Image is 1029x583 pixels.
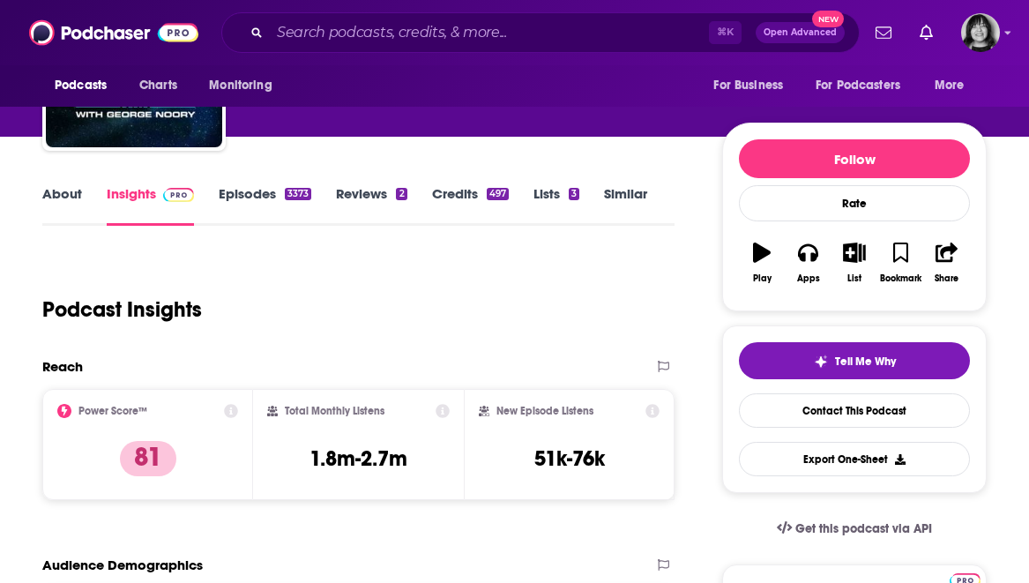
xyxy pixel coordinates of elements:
[221,12,860,53] div: Search podcasts, credits, & more...
[961,13,1000,52] span: Logged in as parkdalepublicity1
[120,441,176,476] p: 81
[739,442,970,476] button: Export One-Sheet
[42,358,83,375] h2: Reach
[128,69,188,102] a: Charts
[487,188,509,200] div: 497
[756,22,845,43] button: Open AdvancedNew
[534,445,605,472] h3: 51k-76k
[847,273,861,284] div: List
[812,11,844,27] span: New
[533,185,579,226] a: Lists3
[709,21,742,44] span: ⌘ K
[604,185,647,226] a: Similar
[285,188,311,200] div: 3373
[496,405,593,417] h2: New Episode Listens
[701,69,805,102] button: open menu
[797,273,820,284] div: Apps
[336,185,406,226] a: Reviews2
[924,231,970,295] button: Share
[785,231,831,295] button: Apps
[880,273,921,284] div: Bookmark
[107,185,194,226] a: InsightsPodchaser Pro
[814,355,828,369] img: tell me why sparkle
[42,557,203,573] h2: Audience Demographics
[29,16,198,49] img: Podchaser - Follow, Share and Rate Podcasts
[763,507,946,550] a: Get this podcast via API
[935,273,958,284] div: Share
[816,73,900,98] span: For Podcasters
[804,69,926,102] button: open menu
[309,445,407,472] h3: 1.8m-2.7m
[209,73,272,98] span: Monitoring
[961,13,1000,52] img: User Profile
[396,188,406,200] div: 2
[569,188,579,200] div: 3
[78,405,147,417] h2: Power Score™
[961,13,1000,52] button: Show profile menu
[764,28,837,37] span: Open Advanced
[42,296,202,323] h1: Podcast Insights
[739,342,970,379] button: tell me why sparkleTell Me Why
[713,73,783,98] span: For Business
[285,405,384,417] h2: Total Monthly Listens
[935,73,965,98] span: More
[869,18,899,48] a: Show notifications dropdown
[42,69,130,102] button: open menu
[432,185,509,226] a: Credits497
[795,521,932,536] span: Get this podcast via API
[753,273,772,284] div: Play
[739,393,970,428] a: Contact This Podcast
[270,19,709,47] input: Search podcasts, credits, & more...
[197,69,295,102] button: open menu
[139,73,177,98] span: Charts
[219,185,311,226] a: Episodes3373
[739,139,970,178] button: Follow
[831,231,877,295] button: List
[739,185,970,221] div: Rate
[42,185,82,226] a: About
[877,231,923,295] button: Bookmark
[922,69,987,102] button: open menu
[739,231,785,295] button: Play
[55,73,107,98] span: Podcasts
[163,188,194,202] img: Podchaser Pro
[835,355,896,369] span: Tell Me Why
[913,18,940,48] a: Show notifications dropdown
